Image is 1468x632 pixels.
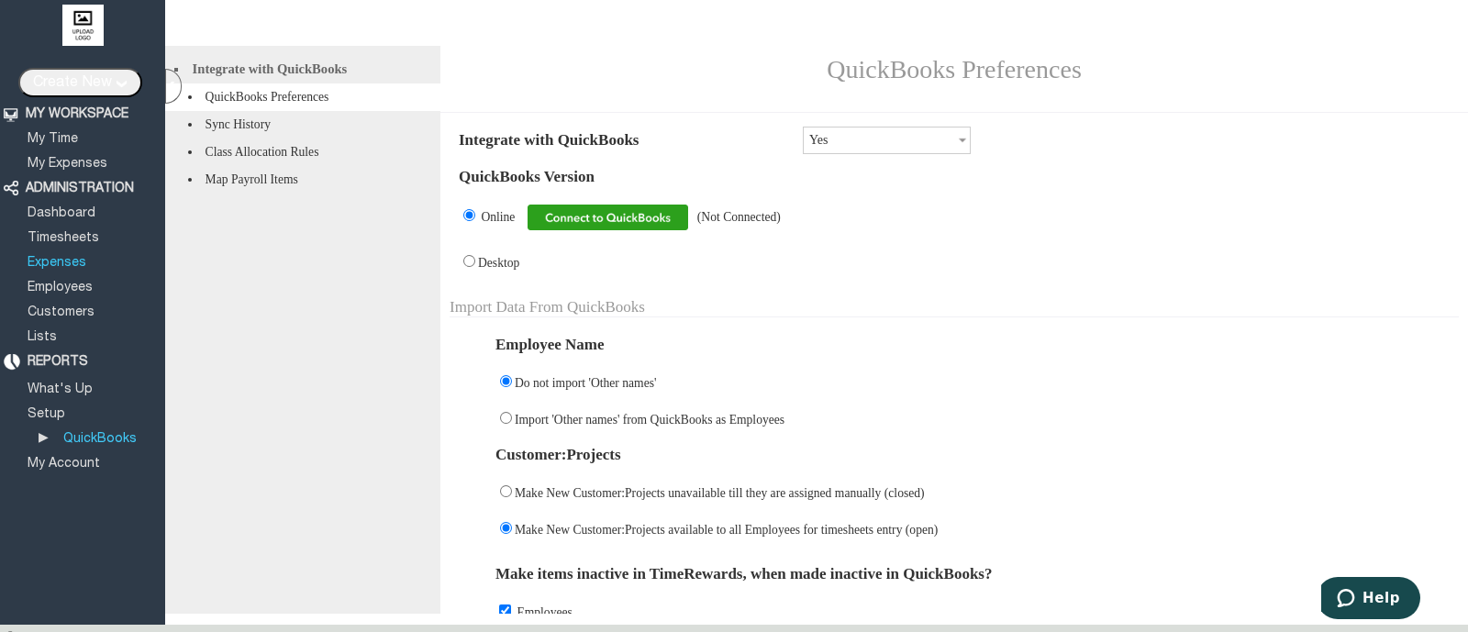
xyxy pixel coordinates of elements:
td: Make New Customer:Projects unavailable till they are assigned manually (closed) [450,473,1459,510]
td: Customer:Projects [450,437,1459,473]
div: ▶ [39,429,52,446]
div: ADMINISTRATION [26,181,134,196]
img: upload logo [62,5,104,46]
iframe: Opens a widget where you can find more information [1321,577,1420,623]
span: (Not Connected) [697,210,781,224]
img: img_trans.gif [973,129,988,144]
td: Import 'Other names' from QuickBooks as Employees [450,400,1459,437]
img: img_trans.gif [925,482,940,497]
a: Lists [25,331,60,343]
input: Create New [18,68,142,97]
img: img_trans.gif [573,602,587,616]
a: QuickBooks [61,433,139,445]
img: Help [1389,9,1433,40]
li: Class Allocation Rules [165,139,440,166]
a: REPORTS [25,356,91,368]
td: QuickBooks Version [450,159,1459,195]
td: Do not import 'Other names' [450,363,1459,400]
a: Setup [25,408,68,420]
span: Online [481,210,515,224]
a: What's Up [25,383,95,395]
td: Integrate with QuickBooks [450,122,803,159]
img: img_trans.gif [519,252,534,267]
td: Make New Customer:Projects available to all Employees for timesheets entry (open) [450,510,1459,547]
img: C2QB_white_btn_default1.png [528,205,688,230]
a: My Time [25,133,81,145]
td: Desktop [450,243,1459,280]
td: QuickBooks Preferences [543,46,1365,94]
li: Map Payroll Items [165,166,440,194]
img: img_trans.gif [938,519,952,534]
td: Employee Name [450,317,1459,364]
a: Customers [25,306,97,318]
a: Timesheets [25,232,102,244]
li: Sync History [165,111,440,139]
a: Employees [25,282,95,294]
a: My Expenses [25,158,110,170]
li: Integrate with QuickBooks [165,55,440,83]
td: Import Data From QuickBooks [450,280,1459,317]
img: img_trans.gif [784,409,799,424]
div: MY WORKSPACE [26,106,128,122]
a: My Account [25,458,103,470]
a: Dashboard [25,207,98,219]
img: img_trans.gif [656,372,671,387]
td: Make items inactive in TimeRewards, when made inactive in QuickBooks? [450,547,1459,593]
li: QuickBooks Preferences [165,83,440,111]
div: Hide Menus [165,69,182,104]
td: Employees [450,593,1459,629]
a: Expenses [25,257,89,269]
